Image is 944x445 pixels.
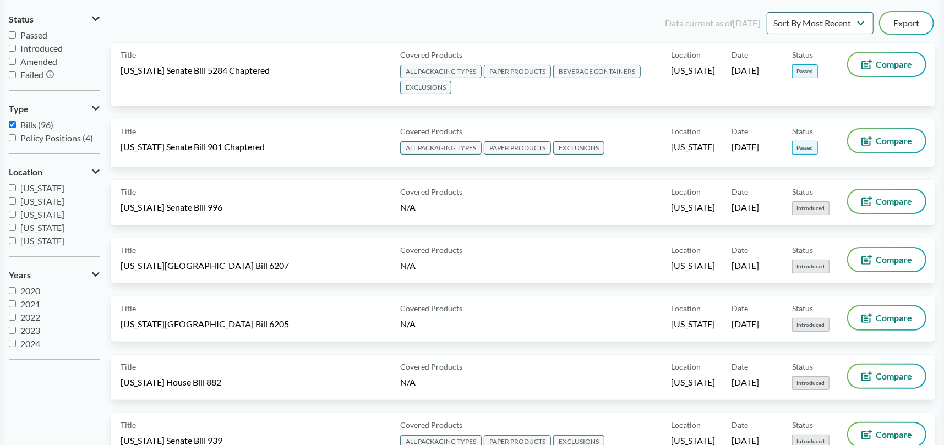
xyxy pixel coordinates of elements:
[792,376,830,390] span: Introduced
[9,211,16,218] input: [US_STATE]
[9,14,34,24] span: Status
[792,244,813,256] span: Status
[671,125,701,137] span: Location
[848,129,925,152] button: Compare
[848,306,925,329] button: Compare
[665,17,760,30] div: Data current as of [DATE]
[9,314,16,321] input: 2022
[121,141,265,153] span: [US_STATE] Senate Bill 901 Chaptered
[848,190,925,213] button: Compare
[9,237,16,244] input: [US_STATE]
[671,419,701,431] span: Location
[792,201,830,215] span: Introduced
[732,186,748,197] span: Date
[20,338,40,349] span: 2024
[121,49,136,61] span: Title
[732,260,759,272] span: [DATE]
[792,303,813,314] span: Status
[671,186,701,197] span: Location
[9,197,16,205] input: [US_STATE]
[732,141,759,153] span: [DATE]
[732,303,748,314] span: Date
[400,377,416,387] span: N/A
[9,163,100,182] button: Location
[671,318,715,330] span: [US_STATE]
[20,325,40,336] span: 2023
[876,430,912,439] span: Compare
[9,134,16,141] input: Policy Positions (4)
[792,260,830,273] span: Introduced
[876,136,912,145] span: Compare
[9,300,16,307] input: 2021
[876,60,912,69] span: Compare
[9,184,16,191] input: [US_STATE]
[876,197,912,206] span: Compare
[671,141,715,153] span: [US_STATE]
[9,104,29,114] span: Type
[792,419,813,431] span: Status
[9,327,16,334] input: 2023
[732,49,748,61] span: Date
[20,183,64,193] span: [US_STATE]
[671,260,715,272] span: [US_STATE]
[20,222,64,233] span: [US_STATE]
[732,244,748,256] span: Date
[9,45,16,52] input: Introduced
[9,10,100,29] button: Status
[9,31,16,39] input: Passed
[400,303,462,314] span: Covered Products
[20,285,40,296] span: 2020
[553,141,604,155] span: EXCLUSIONS
[400,141,482,155] span: ALL PACKAGING TYPES
[121,361,136,372] span: Title
[20,30,47,40] span: Passed
[671,361,701,372] span: Location
[9,58,16,65] input: Amended
[20,133,93,143] span: Policy Positions (4)
[9,100,100,118] button: Type
[732,125,748,137] span: Date
[848,365,925,388] button: Compare
[20,69,43,80] span: Failed
[792,186,813,197] span: Status
[792,361,813,372] span: Status
[20,209,64,219] span: [US_STATE]
[792,318,830,332] span: Introduced
[671,49,701,61] span: Location
[400,81,451,94] span: EXCLUSIONS
[9,71,16,78] input: Failed
[876,255,912,264] span: Compare
[732,201,759,213] span: [DATE]
[553,65,641,78] span: BEVERAGE CONTAINERS
[9,167,42,177] span: Location
[20,56,57,67] span: Amended
[792,64,818,78] span: Passed
[671,303,701,314] span: Location
[400,125,462,137] span: Covered Products
[20,312,40,322] span: 2022
[792,141,818,155] span: Passed
[121,260,289,272] span: [US_STATE][GEOGRAPHIC_DATA] Bill 6207
[121,201,222,213] span: [US_STATE] Senate Bill 996
[121,376,221,388] span: [US_STATE] House Bill 882
[9,266,100,284] button: Years
[848,53,925,76] button: Compare
[400,65,482,78] span: ALL PACKAGING TYPES
[732,376,759,388] span: [DATE]
[400,186,462,197] span: Covered Products
[121,303,136,314] span: Title
[671,64,715,76] span: [US_STATE]
[9,224,16,231] input: [US_STATE]
[792,49,813,61] span: Status
[121,125,136,137] span: Title
[121,318,289,330] span: [US_STATE][GEOGRAPHIC_DATA] Bill 6205
[20,299,40,309] span: 2021
[400,361,462,372] span: Covered Products
[732,318,759,330] span: [DATE]
[876,314,912,322] span: Compare
[732,64,759,76] span: [DATE]
[880,12,933,34] button: Export
[671,244,701,256] span: Location
[671,201,715,213] span: [US_STATE]
[400,202,416,212] span: N/A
